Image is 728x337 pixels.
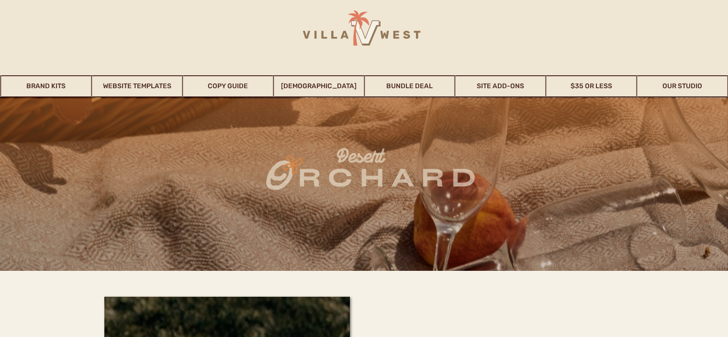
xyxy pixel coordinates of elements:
a: [DEMOGRAPHIC_DATA] [274,75,364,97]
a: Website Templates [92,75,182,97]
a: Our Studio [638,75,728,97]
a: Copy Guide [183,75,273,97]
a: Bundle Deal [365,75,455,97]
a: $35 or Less [547,75,637,97]
a: Brand Kits [1,75,91,97]
a: Site Add-Ons [456,75,546,97]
